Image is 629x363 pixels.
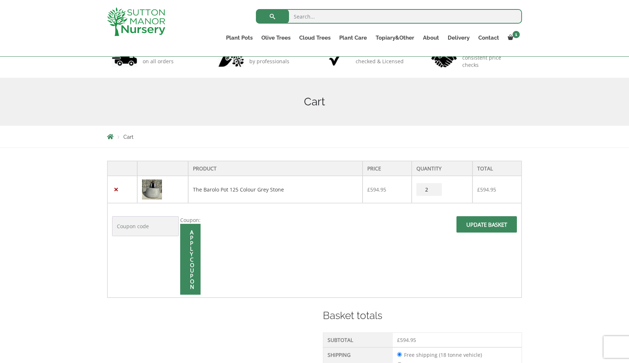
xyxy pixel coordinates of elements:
[513,31,520,38] span: 1
[412,161,472,176] th: Quantity
[419,33,443,43] a: About
[142,180,162,199] img: Cart - IMG 8148
[335,33,371,43] a: Plant Care
[193,186,284,193] a: The Barolo Pot 125 Colour Grey Stone
[218,49,244,67] img: 2.jpg
[107,95,522,108] h1: Cart
[397,336,400,343] span: £
[188,161,363,176] th: Product
[367,186,370,193] span: £
[367,186,386,193] bdi: 594.95
[143,58,179,65] p: on all orders
[256,9,522,24] input: Search...
[323,308,522,323] h2: Basket totals
[443,33,474,43] a: Delivery
[477,186,480,193] span: £
[477,186,496,193] bdi: 594.95
[123,134,134,140] span: Cart
[295,33,335,43] a: Cloud Trees
[112,216,179,236] input: Coupon code
[323,333,393,347] th: Subtotal
[107,7,165,36] img: logo
[363,161,412,176] th: Price
[112,186,120,193] a: Remove this item
[456,216,517,233] input: Update basket
[249,58,289,65] p: by professionals
[431,47,457,69] img: 4.jpg
[416,183,442,196] input: Product quantity
[180,217,201,223] label: Coupon:
[462,54,518,69] p: consistent price checks
[222,33,257,43] a: Plant Pots
[356,58,404,65] p: checked & Licensed
[472,161,522,176] th: Total
[112,49,137,67] img: 1.jpg
[257,33,295,43] a: Olive Trees
[503,33,522,43] a: 1
[107,134,522,140] nav: Breadcrumbs
[474,33,503,43] a: Contact
[371,33,419,43] a: Topiary&Other
[397,336,416,343] bdi: 594.95
[180,224,201,295] input: Apply coupon
[404,351,482,358] label: Free shipping (18 tonne vehicle)
[325,49,350,67] img: 3.jpg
